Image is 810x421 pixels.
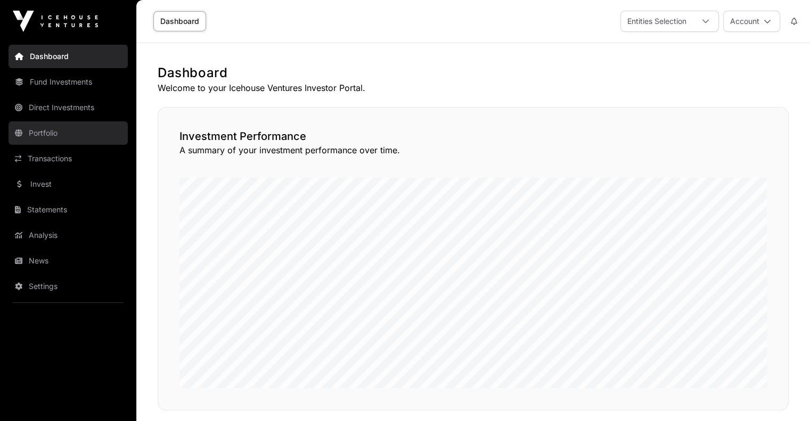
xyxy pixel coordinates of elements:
[179,144,767,156] p: A summary of your investment performance over time.
[9,224,128,247] a: Analysis
[9,70,128,94] a: Fund Investments
[9,172,128,196] a: Invest
[153,11,206,31] a: Dashboard
[757,370,810,421] iframe: Chat Widget
[158,81,789,94] p: Welcome to your Icehouse Ventures Investor Portal.
[13,11,98,32] img: Icehouse Ventures Logo
[723,11,780,32] button: Account
[9,275,128,298] a: Settings
[9,147,128,170] a: Transactions
[179,129,767,144] h2: Investment Performance
[9,198,128,221] a: Statements
[158,64,789,81] h1: Dashboard
[9,96,128,119] a: Direct Investments
[9,249,128,273] a: News
[9,121,128,145] a: Portfolio
[621,11,693,31] div: Entities Selection
[9,45,128,68] a: Dashboard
